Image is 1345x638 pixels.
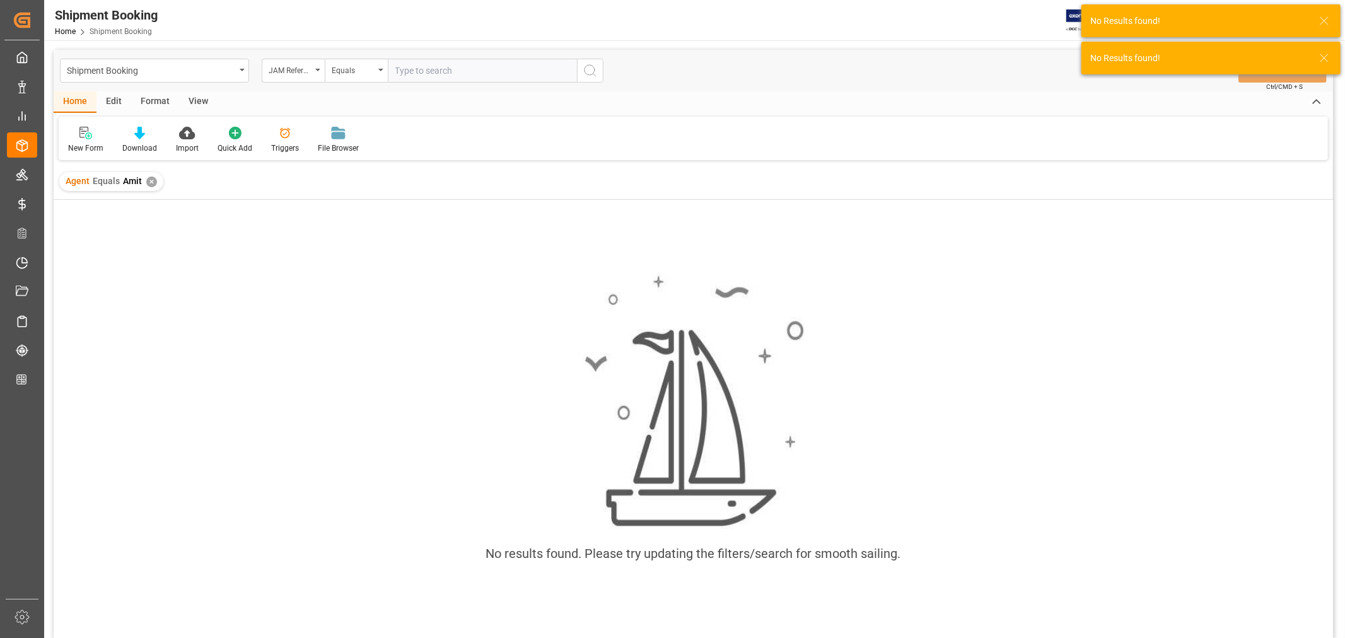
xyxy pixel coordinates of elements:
[388,59,577,83] input: Type to search
[55,6,158,25] div: Shipment Booking
[131,91,179,113] div: Format
[1090,14,1307,28] div: No Results found!
[179,91,218,113] div: View
[176,142,199,154] div: Import
[93,176,120,186] span: Equals
[1266,82,1303,91] span: Ctrl/CMD + S
[66,176,90,186] span: Agent
[60,59,249,83] button: open menu
[583,274,804,529] img: smooth_sailing.jpeg
[218,142,252,154] div: Quick Add
[54,91,96,113] div: Home
[1090,52,1307,65] div: No Results found!
[67,62,235,78] div: Shipment Booking
[146,177,157,187] div: ✕
[325,59,388,83] button: open menu
[55,27,76,36] a: Home
[68,142,103,154] div: New Form
[262,59,325,83] button: open menu
[96,91,131,113] div: Edit
[123,176,142,186] span: Amit
[577,59,603,83] button: search button
[269,62,312,76] div: JAM Reference Number
[122,142,157,154] div: Download
[486,544,901,563] div: No results found. Please try updating the filters/search for smooth sailing.
[332,62,375,76] div: Equals
[271,142,299,154] div: Triggers
[318,142,359,154] div: File Browser
[1066,9,1110,32] img: Exertis%20JAM%20-%20Email%20Logo.jpg_1722504956.jpg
